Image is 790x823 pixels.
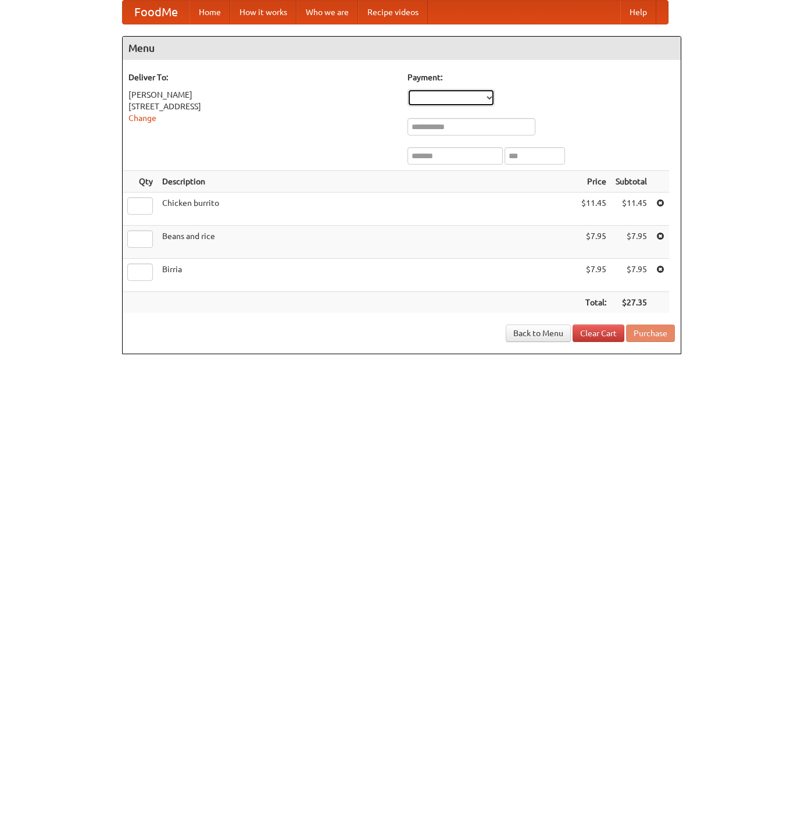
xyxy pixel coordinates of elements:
td: $11.45 [611,193,652,226]
a: Home [190,1,230,24]
a: Back to Menu [506,325,571,342]
th: Total: [577,292,611,313]
td: Beans and rice [158,226,577,259]
td: $7.95 [577,226,611,259]
div: [PERSON_NAME] [128,89,396,101]
td: Birria [158,259,577,292]
a: Recipe videos [358,1,428,24]
a: Clear Cart [573,325,624,342]
a: Change [128,113,156,123]
td: Chicken burrito [158,193,577,226]
td: $7.95 [611,259,652,292]
th: $27.35 [611,292,652,313]
th: Description [158,171,577,193]
th: Price [577,171,611,193]
td: $11.45 [577,193,611,226]
td: $7.95 [577,259,611,292]
th: Subtotal [611,171,652,193]
h5: Deliver To: [128,72,396,83]
a: Who we are [296,1,358,24]
a: FoodMe [123,1,190,24]
button: Purchase [626,325,675,342]
div: [STREET_ADDRESS] [128,101,396,112]
td: $7.95 [611,226,652,259]
th: Qty [123,171,158,193]
a: How it works [230,1,296,24]
h5: Payment: [407,72,675,83]
a: Help [620,1,656,24]
h4: Menu [123,37,681,60]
